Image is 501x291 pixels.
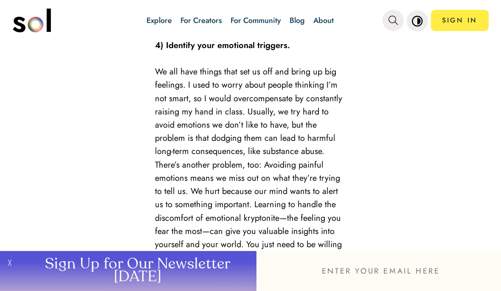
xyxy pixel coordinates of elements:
[13,112,64,123] span: Accept Cookies
[13,9,51,32] img: logo
[17,251,256,291] button: Sign Up for Our Newsletter [DATE]
[5,75,167,83] h1: This website uses cookies
[5,83,167,106] p: This website stores cookies on your computer. These cookies are used to collect information about...
[13,6,489,35] nav: main navigation
[155,39,290,51] strong: 4) Identify your emotional triggers.
[256,251,501,291] input: ENTER YOUR EMAIL HERE
[88,112,110,123] span: Cancel
[4,4,42,25] button: Play Video
[155,66,342,264] span: We all have things that set us off and bring up big feelings. I used to worry about people thinki...
[146,15,172,26] a: Explore
[431,10,489,31] a: SIGN IN
[79,112,118,123] button: Cancel
[180,15,222,26] a: For Creators
[290,15,305,26] a: Blog
[5,112,72,123] button: Accept Cookies
[231,15,281,26] a: For Community
[313,15,334,26] a: About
